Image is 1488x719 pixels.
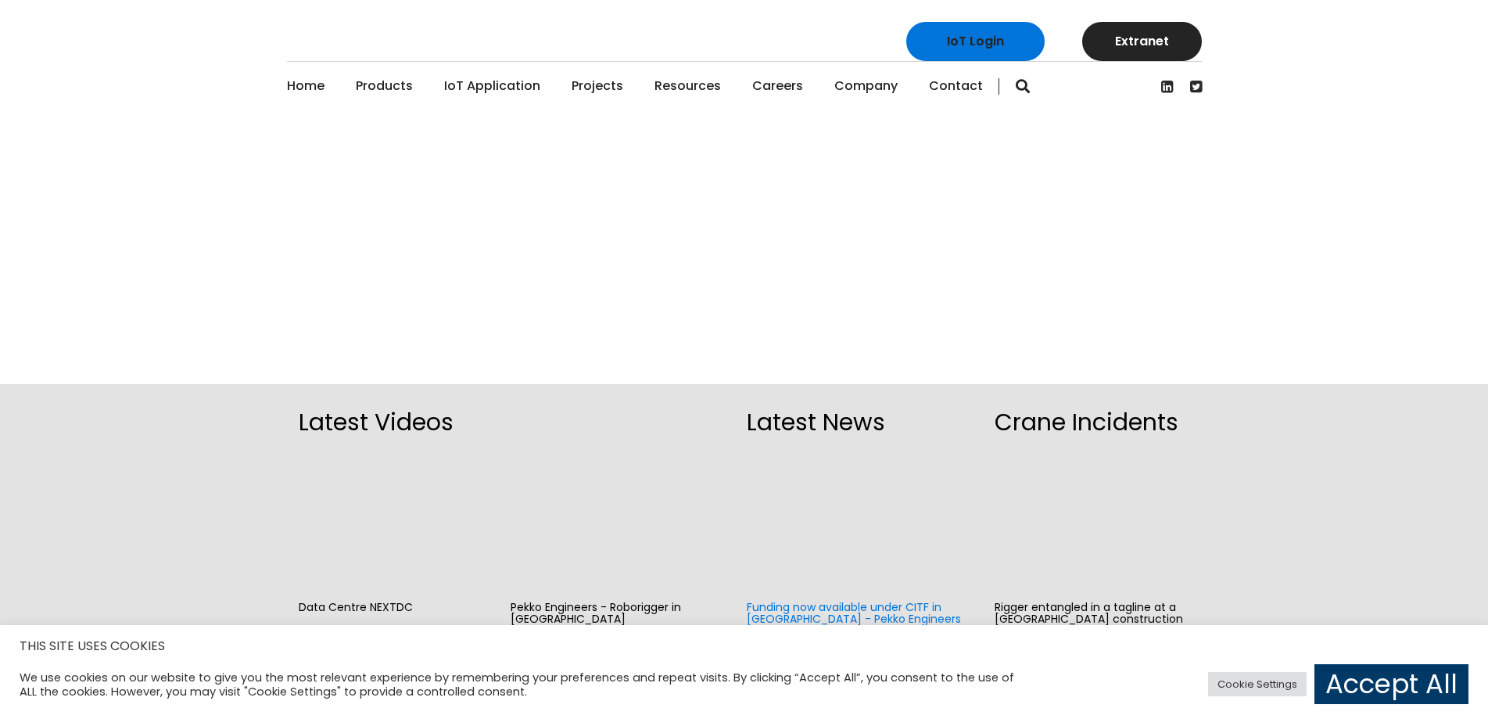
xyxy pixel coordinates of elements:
a: Company [834,62,898,110]
span: Pekko Engineers - Roborigger in [GEOGRAPHIC_DATA] [511,598,724,630]
a: Projects [572,62,623,110]
h2: Crane Incidents [995,404,1188,441]
span: Data Centre NEXTDC [299,598,487,617]
a: IoT Login [906,22,1045,61]
a: Funding now available under CITF in [GEOGRAPHIC_DATA] - Pekko Engineers [747,599,961,627]
a: Careers [752,62,803,110]
a: Resources [654,62,721,110]
img: svg%3E [299,441,487,598]
a: IoT Application [444,62,540,110]
a: Contact [929,62,983,110]
h5: THIS SITE USES COOKIES [20,636,1468,656]
a: Cookie Settings [1208,672,1307,696]
a: Accept All [1314,664,1468,704]
img: Roborigger [287,25,288,26]
a: Extranet [1082,22,1202,61]
img: svg%3E [995,441,1188,598]
span: Rigger entangled in a tagline at a [GEOGRAPHIC_DATA] construction site [995,598,1188,642]
div: We use cookies on our website to give you the most relevant experience by remembering your prefer... [20,670,1034,699]
a: Home [287,62,324,110]
img: svg%3E [511,441,724,598]
a: Products [356,62,413,110]
h2: Latest News [747,404,970,441]
h2: Latest Videos [299,404,487,441]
